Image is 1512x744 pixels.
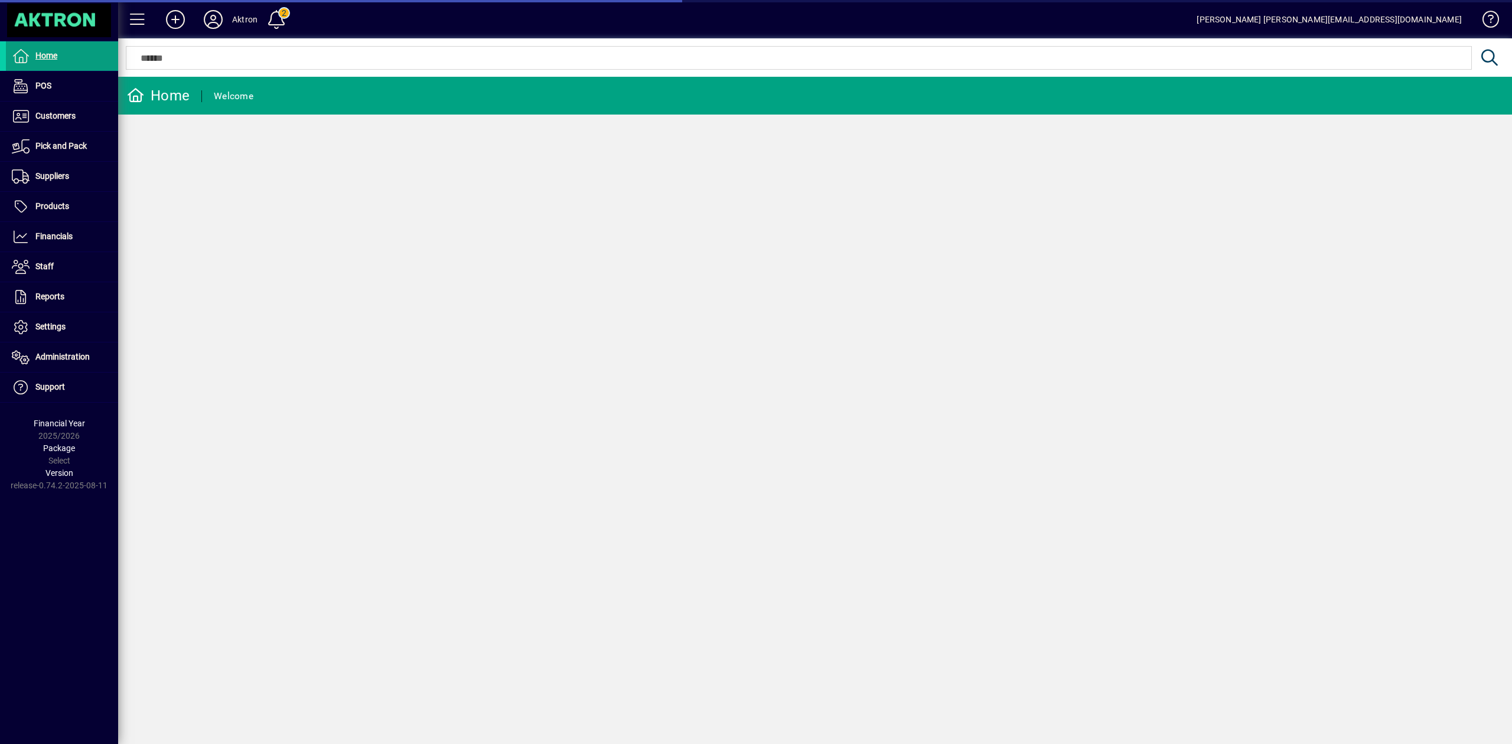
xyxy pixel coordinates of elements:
[214,87,253,106] div: Welcome
[6,102,118,131] a: Customers
[6,132,118,161] a: Pick and Pack
[35,292,64,301] span: Reports
[6,252,118,282] a: Staff
[6,312,118,342] a: Settings
[6,192,118,221] a: Products
[6,222,118,252] a: Financials
[6,373,118,402] a: Support
[45,468,73,478] span: Version
[6,71,118,101] a: POS
[35,51,57,60] span: Home
[35,262,54,271] span: Staff
[35,382,65,391] span: Support
[6,162,118,191] a: Suppliers
[157,9,194,30] button: Add
[35,322,66,331] span: Settings
[35,81,51,90] span: POS
[35,231,73,241] span: Financials
[6,342,118,372] a: Administration
[35,201,69,211] span: Products
[35,171,69,181] span: Suppliers
[194,9,232,30] button: Profile
[35,352,90,361] span: Administration
[35,141,87,151] span: Pick and Pack
[1474,2,1497,41] a: Knowledge Base
[232,10,258,29] div: Aktron
[1197,10,1462,29] div: [PERSON_NAME] [PERSON_NAME][EMAIL_ADDRESS][DOMAIN_NAME]
[127,86,190,105] div: Home
[34,419,85,428] span: Financial Year
[43,443,75,453] span: Package
[35,111,76,120] span: Customers
[6,282,118,312] a: Reports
